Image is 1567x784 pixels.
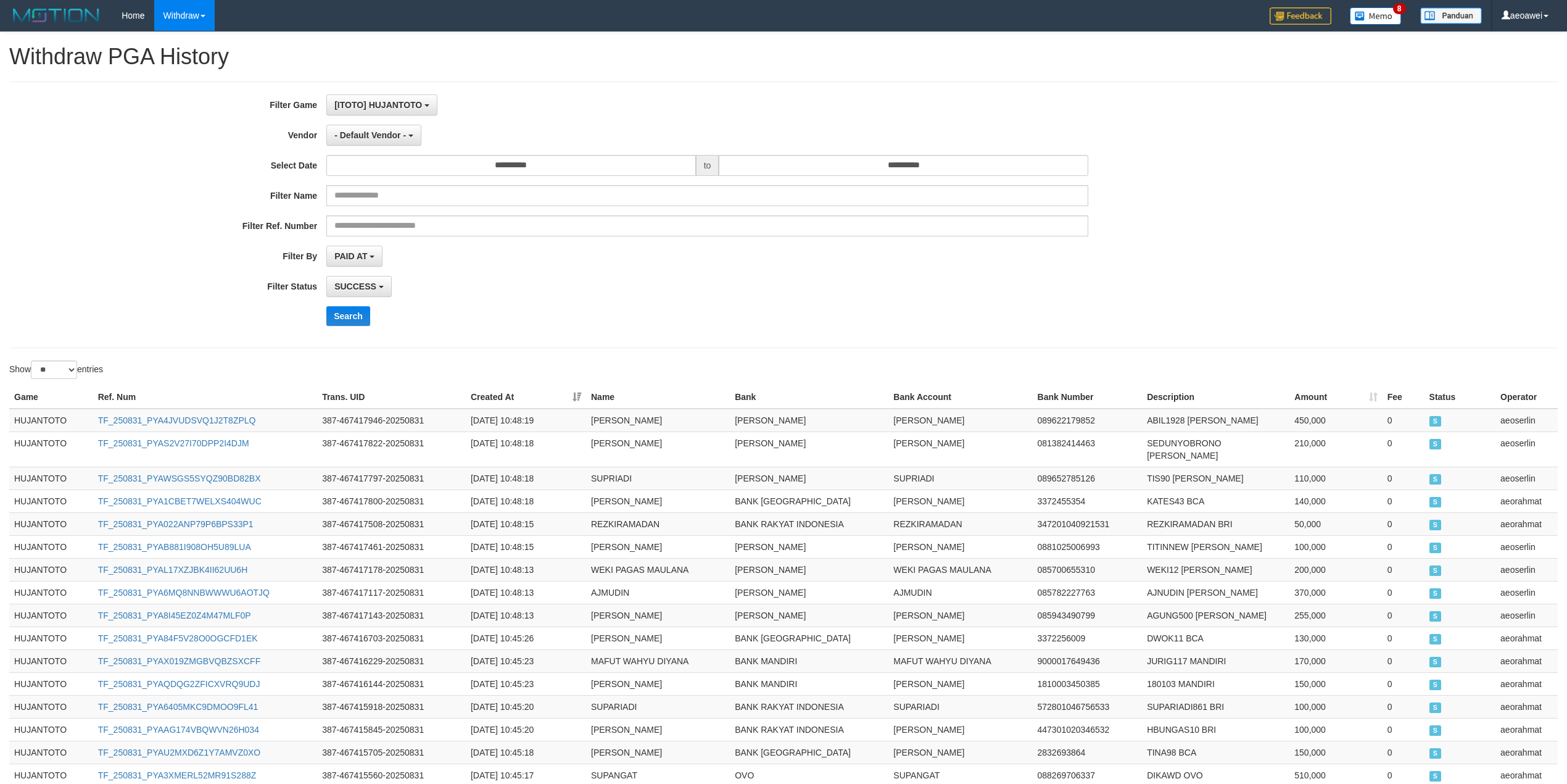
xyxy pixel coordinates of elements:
[98,519,254,529] a: TF_250831_PYA022ANP79P6BPS33P1
[1383,604,1424,627] td: 0
[334,251,367,261] span: PAID AT
[586,627,730,649] td: [PERSON_NAME]
[1289,558,1383,581] td: 200,000
[1495,409,1558,432] td: aeoserlin
[9,386,93,409] th: Game
[1495,741,1558,764] td: aeorahmat
[1495,695,1558,718] td: aeorahmat
[317,672,466,695] td: 387-467416144-20250831
[1429,657,1442,667] span: SUCCESS
[98,770,257,780] a: TF_250831_PYA3XMERL52MR91S288Z
[1495,490,1558,512] td: aeorahmat
[466,535,586,558] td: [DATE] 10:48:15
[1383,409,1424,432] td: 0
[730,649,888,672] td: BANK MANDIRI
[1383,649,1424,672] td: 0
[1289,490,1383,512] td: 140,000
[9,512,93,535] td: HUJANTOTO
[730,409,888,432] td: [PERSON_NAME]
[9,535,93,558] td: HUJANTOTO
[1033,649,1143,672] td: 9000017649436
[98,611,251,620] a: TF_250831_PYA8I45EZ0Z4M47MLF0P
[98,473,261,483] a: TF_250831_PYAWSGS5SYQZ90BD82BX
[1033,386,1143,409] th: Bank Number
[9,44,1558,69] h1: Withdraw PGA History
[1142,741,1289,764] td: TINA98 BCA
[1429,611,1442,622] span: SUCCESS
[466,741,586,764] td: [DATE] 10:45:18
[1495,558,1558,581] td: aeoserlin
[1429,543,1442,553] span: SUCCESS
[9,718,93,741] td: HUJANTOTO
[730,432,888,467] td: [PERSON_NAME]
[586,558,730,581] td: WEKI PAGAS MAULANA
[326,125,421,146] button: - Default Vendor -
[317,718,466,741] td: 387-467415845-20250831
[1142,409,1289,432] td: ABIL1928 [PERSON_NAME]
[888,432,1032,467] td: [PERSON_NAME]
[1429,474,1442,485] span: SUCCESS
[888,512,1032,535] td: REZKIRAMADAN
[98,679,260,689] a: TF_250831_PYAQDQG2ZFICXVRQ9UDJ
[1495,386,1558,409] th: Operator
[98,542,251,552] a: TF_250831_PYAB881I908OH5U89LUA
[317,649,466,672] td: 387-467416229-20250831
[317,535,466,558] td: 387-467417461-20250831
[1033,718,1143,741] td: 447301020346532
[466,672,586,695] td: [DATE] 10:45:23
[730,558,888,581] td: [PERSON_NAME]
[1420,7,1482,24] img: panduan.png
[9,672,93,695] td: HUJANTOTO
[586,535,730,558] td: [PERSON_NAME]
[466,432,586,467] td: [DATE] 10:48:18
[888,535,1032,558] td: [PERSON_NAME]
[1033,604,1143,627] td: 085943490799
[586,490,730,512] td: [PERSON_NAME]
[466,581,586,604] td: [DATE] 10:48:13
[1289,604,1383,627] td: 255,000
[1289,649,1383,672] td: 170,000
[1495,627,1558,649] td: aeorahmat
[1289,467,1383,490] td: 110,000
[1289,512,1383,535] td: 50,000
[586,718,730,741] td: [PERSON_NAME]
[888,741,1032,764] td: [PERSON_NAME]
[1033,535,1143,558] td: 0881025006993
[1289,409,1383,432] td: 450,000
[730,695,888,718] td: BANK RAKYAT INDONESIA
[317,432,466,467] td: 387-467417822-20250831
[1383,718,1424,741] td: 0
[9,649,93,672] td: HUJANTOTO
[888,627,1032,649] td: [PERSON_NAME]
[93,386,317,409] th: Ref. Num
[888,558,1032,581] td: WEKI PAGAS MAULANA
[1495,512,1558,535] td: aeorahmat
[888,695,1032,718] td: SUPARIADI
[98,496,262,506] a: TF_250831_PYA1CBET7WELXS404WUC
[317,627,466,649] td: 387-467416703-20250831
[317,741,466,764] td: 387-467415705-20250831
[730,718,888,741] td: BANK RAKYAT INDONESIA
[586,386,730,409] th: Name
[730,604,888,627] td: [PERSON_NAME]
[1142,672,1289,695] td: 180103 MANDIRI
[1383,695,1424,718] td: 0
[317,581,466,604] td: 387-467417117-20250831
[98,588,270,598] a: TF_250831_PYA6MQ8NNBWWWU6AOTJQ
[1383,512,1424,535] td: 0
[888,581,1032,604] td: AJMUDIN
[98,438,249,448] a: TF_250831_PYAS2V27I70DPP2I4DJM
[466,627,586,649] td: [DATE] 10:45:26
[466,604,586,627] td: [DATE] 10:48:13
[888,604,1032,627] td: [PERSON_NAME]
[1289,627,1383,649] td: 130,000
[888,386,1032,409] th: Bank Account
[1383,432,1424,467] td: 0
[9,6,103,25] img: MOTION_logo.png
[1289,695,1383,718] td: 100,000
[1033,409,1143,432] td: 089622179852
[466,467,586,490] td: [DATE] 10:48:18
[1142,695,1289,718] td: SUPARIADI861 BRI
[1033,432,1143,467] td: 081382414463
[1383,741,1424,764] td: 0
